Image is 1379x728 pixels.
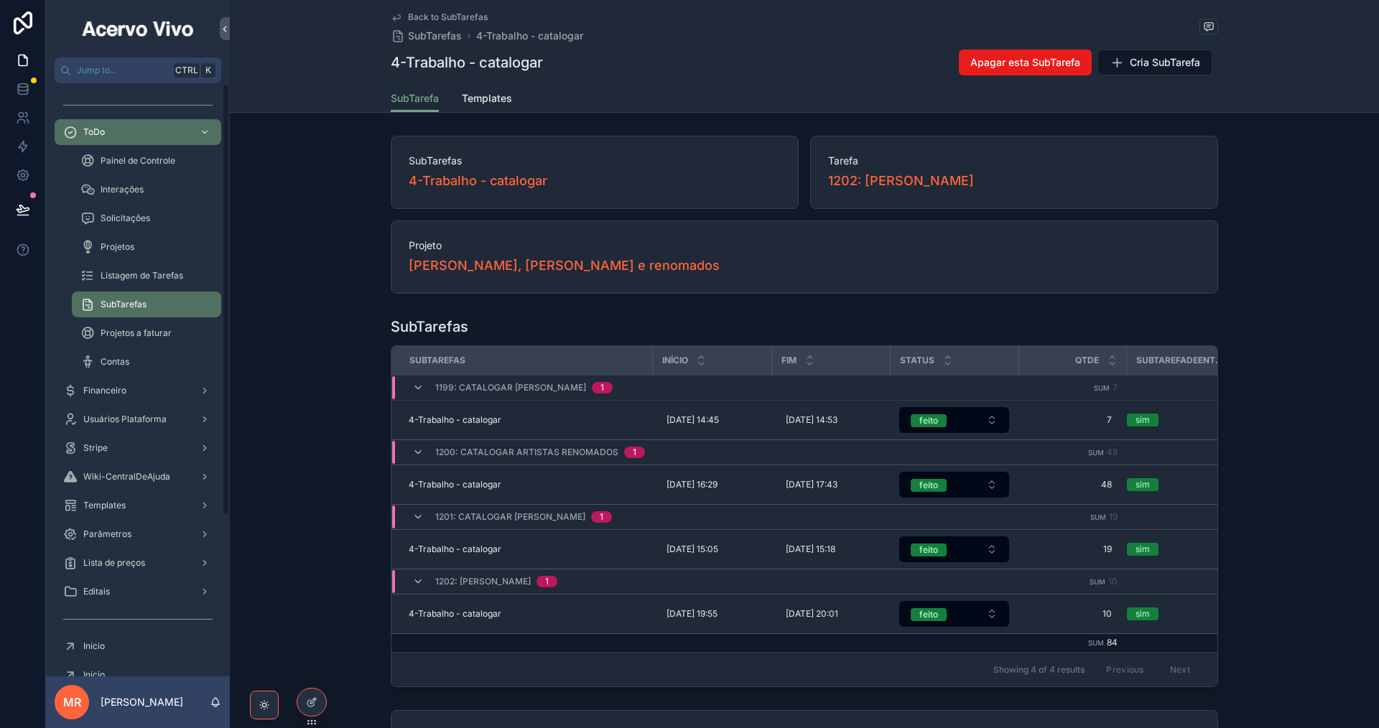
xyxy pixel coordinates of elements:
[55,57,221,83] button: Jump to...CtrlK
[1097,50,1212,75] button: Cria SubTarefa
[780,602,881,625] a: [DATE] 20:01
[409,479,501,490] span: 4-Trabalho - catalogar
[970,55,1080,70] span: Apagar esta SubTarefa
[1033,414,1112,426] span: 7
[1090,513,1106,521] small: Sum
[899,600,1010,627] a: Select Button
[919,608,938,621] div: feito
[1127,414,1235,426] a: sim
[55,435,221,461] a: Stripe
[1127,478,1235,491] a: sim
[391,85,439,113] a: SubTarefa
[786,543,835,555] span: [DATE] 15:18
[83,126,105,138] span: ToDo
[828,171,974,191] a: 1202: [PERSON_NAME]
[1127,543,1235,556] a: sim
[83,385,126,396] span: Financeiro
[80,17,196,40] img: App logo
[409,355,465,366] span: SubTarefas
[83,528,131,540] span: Parâmetros
[72,148,221,174] a: Painel de Controle
[101,270,183,281] span: Listagem de Tarefas
[1109,511,1118,522] span: 19
[83,442,108,454] span: Stripe
[391,91,439,106] span: SubTarefa
[633,447,636,458] div: 1
[462,85,512,114] a: Templates
[786,608,838,620] span: [DATE] 20:01
[83,557,145,569] span: Lista de preços
[55,633,221,659] a: Início
[391,52,543,73] h1: 4-Trabalho - catalogar
[101,327,172,339] span: Projetos a faturar
[72,177,221,202] a: Interações
[1033,543,1112,555] span: 19
[409,543,644,555] a: 4-Trabalho - catalogar
[55,464,221,490] a: Wiki-CentralDeAjuda
[600,382,604,393] div: 1
[101,184,144,195] span: Interações
[55,378,221,403] a: Financeiro
[899,472,1009,498] button: Select Button
[101,356,129,368] span: Contas
[391,29,462,43] a: SubTarefas
[667,608,718,620] span: [DATE] 19:55
[899,536,1010,563] a: Select Button
[435,511,585,523] span: 1201: Catalogar [PERSON_NAME]
[1136,543,1150,556] div: sim
[1075,355,1099,366] span: Qtde
[1033,479,1112,490] span: 48
[55,119,221,145] a: ToDo
[55,493,221,518] a: Templates
[101,155,175,167] span: Painel de Controle
[409,479,644,490] a: 4-Trabalho - catalogar
[919,543,938,556] div: feito
[1033,608,1112,620] span: 10
[1130,55,1200,70] span: Cria SubTarefa
[786,479,837,490] span: [DATE] 17:43
[1094,384,1110,392] small: Sum
[1027,473,1118,496] a: 48
[899,601,1009,627] button: Select Button
[409,256,720,276] a: [PERSON_NAME], [PERSON_NAME] e renomados
[83,586,110,597] span: Editais
[72,291,221,317] a: SubTarefas
[409,543,501,555] span: 4-Trabalho - catalogar
[780,538,881,561] a: [DATE] 15:18
[786,414,837,426] span: [DATE] 14:53
[435,576,531,587] span: 1202: [PERSON_NAME]
[101,241,134,253] span: Projetos
[55,406,221,432] a: Usuários Plataforma
[72,263,221,289] a: Listagem de Tarefas
[1027,409,1118,431] a: 7
[72,349,221,375] a: Contas
[72,205,221,231] a: Solicitações
[1136,414,1150,426] div: sim
[780,409,881,431] a: [DATE] 14:53
[174,63,200,78] span: Ctrl
[409,608,644,620] a: 4-Trabalho - catalogar
[899,536,1009,562] button: Select Button
[661,473,763,496] a: [DATE] 16:29
[391,317,468,337] h1: SubTarefas
[409,154,781,168] span: SubTarefas
[1107,637,1118,648] span: 84
[83,500,126,511] span: Templates
[661,409,763,431] a: [DATE] 14:45
[55,579,221,605] a: Editais
[1107,447,1118,457] span: 48
[409,414,501,426] span: 4-Trabalho - catalogar
[780,473,881,496] a: [DATE] 17:43
[545,576,549,587] div: 1
[1136,478,1150,491] div: sim
[203,65,214,76] span: K
[662,355,688,366] span: Início
[476,29,583,43] a: 4-Trabalho - catalogar
[409,171,547,191] a: 4-Trabalho - catalogar
[408,11,488,23] span: Back to SubTarefas
[781,355,797,366] span: Fim
[1136,355,1225,366] span: SubTarefadeEntregaDoProjetFromTiposDeSubTarefas
[101,213,150,224] span: Solicitações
